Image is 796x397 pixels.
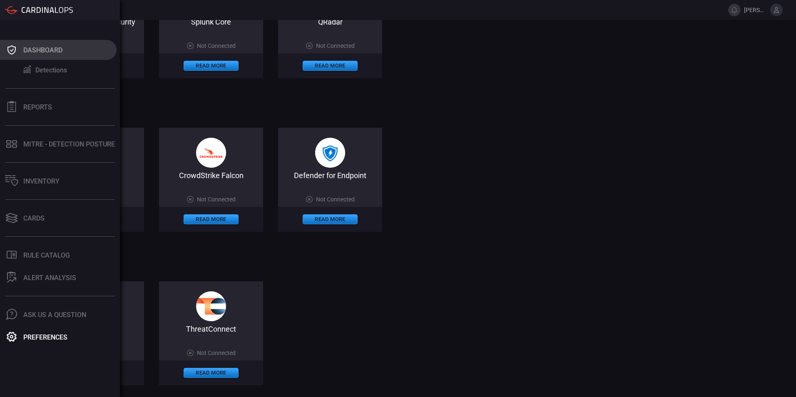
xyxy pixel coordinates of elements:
[184,214,239,224] button: Read More
[23,333,67,341] div: Preferences
[23,274,76,282] div: ALERT ANALYSIS
[278,17,382,26] div: QRadar
[40,107,778,115] span: Endpoint Protection
[184,368,239,378] button: Read More
[278,171,382,180] div: Defender for Endpoint
[159,171,263,180] div: CrowdStrike Falcon
[316,42,355,49] span: Not Connected
[159,17,263,26] div: Splunk Core
[316,196,355,203] span: Not Connected
[23,46,62,54] div: Dashboard
[35,66,67,74] div: Detections
[23,103,52,111] div: Reports
[23,251,70,259] div: Rule Catalog
[23,214,45,222] div: Cards
[303,214,358,224] button: Read More
[303,61,358,71] button: Read More
[197,196,236,203] span: Not Connected
[196,291,226,321] img: threat_connect-BEdxy96I.svg
[23,140,115,148] div: MITRE - Detection Posture
[315,138,345,168] img: microsoft_defender-D-kA0Dc-.png
[196,138,226,168] img: crowdstrike_falcon-DF2rzYKc.png
[744,7,767,13] span: [PERSON_NAME].[PERSON_NAME]
[23,311,86,319] div: Ask Us A Question
[40,260,778,269] span: Threat Intelligence
[23,177,60,185] div: Inventory
[184,61,239,71] button: Read More
[197,350,236,356] span: Not Connected
[197,42,236,49] span: Not Connected
[159,325,263,333] div: ThreatConnect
